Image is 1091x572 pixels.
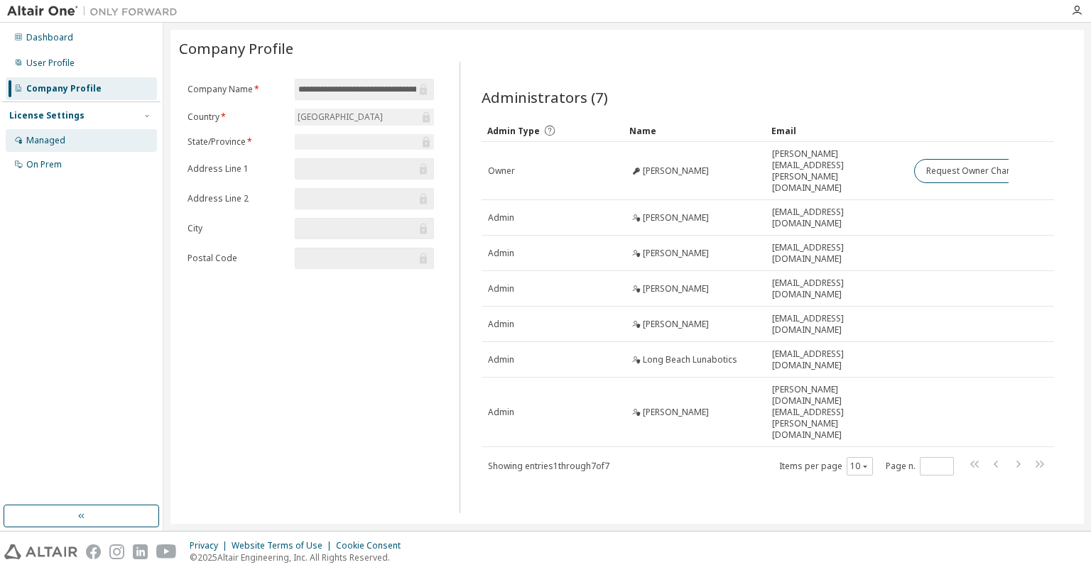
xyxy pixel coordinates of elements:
img: altair_logo.svg [4,544,77,559]
div: On Prem [26,159,62,170]
div: Website Terms of Use [232,540,336,551]
div: [GEOGRAPHIC_DATA] [295,109,385,125]
span: [EMAIL_ADDRESS][DOMAIN_NAME] [772,348,901,371]
label: Address Line 2 [188,193,286,204]
span: [EMAIL_ADDRESS][DOMAIN_NAME] [772,242,901,265]
p: © 2025 Altair Engineering, Inc. All Rights Reserved. [190,551,409,563]
img: youtube.svg [156,544,177,559]
label: Country [188,111,286,123]
label: City [188,223,286,234]
div: Name [629,119,760,142]
img: instagram.svg [109,544,124,559]
span: [PERSON_NAME] [643,319,709,330]
span: Owner [488,165,515,177]
label: Address Line 1 [188,163,286,175]
span: [EMAIL_ADDRESS][DOMAIN_NAME] [772,313,901,336]
span: [PERSON_NAME] [643,283,709,295]
div: Managed [26,135,65,146]
span: [EMAIL_ADDRESS][DOMAIN_NAME] [772,207,901,229]
img: Altair One [7,4,185,18]
div: Cookie Consent [336,540,409,551]
span: [PERSON_NAME][EMAIL_ADDRESS][PERSON_NAME][DOMAIN_NAME] [772,148,901,194]
span: [EMAIL_ADDRESS][DOMAIN_NAME] [772,277,901,300]
span: Long Beach Lunabotics [643,354,737,365]
img: linkedin.svg [133,544,148,559]
span: Admin [488,319,514,330]
span: Admin [488,212,514,224]
span: Admin Type [487,125,540,137]
img: facebook.svg [86,544,101,559]
span: Page n. [886,457,954,475]
span: [PERSON_NAME] [643,407,709,418]
div: User Profile [26,57,75,69]
span: Company Profile [179,38,293,58]
span: Admin [488,407,514,418]
span: Administrators (7) [482,87,608,107]
span: Admin [488,283,514,295]
button: Request Owner Change [914,159,1034,183]
span: [PERSON_NAME] [643,248,709,259]
label: Postal Code [188,253,286,264]
div: License Settings [9,110,85,121]
div: Email [771,119,902,142]
span: Items per page [779,457,873,475]
div: Privacy [190,540,232,551]
span: [PERSON_NAME] [643,165,709,177]
button: 10 [850,461,869,472]
label: State/Province [188,136,286,148]
div: Company Profile [26,83,102,94]
span: [PERSON_NAME] [643,212,709,224]
span: Showing entries 1 through 7 of 7 [488,460,609,472]
div: [GEOGRAPHIC_DATA] [295,109,434,126]
span: Admin [488,354,514,365]
label: Company Name [188,84,286,95]
span: Admin [488,248,514,259]
div: Dashboard [26,32,73,43]
span: [PERSON_NAME][DOMAIN_NAME][EMAIL_ADDRESS][PERSON_NAME][DOMAIN_NAME] [772,384,901,441]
